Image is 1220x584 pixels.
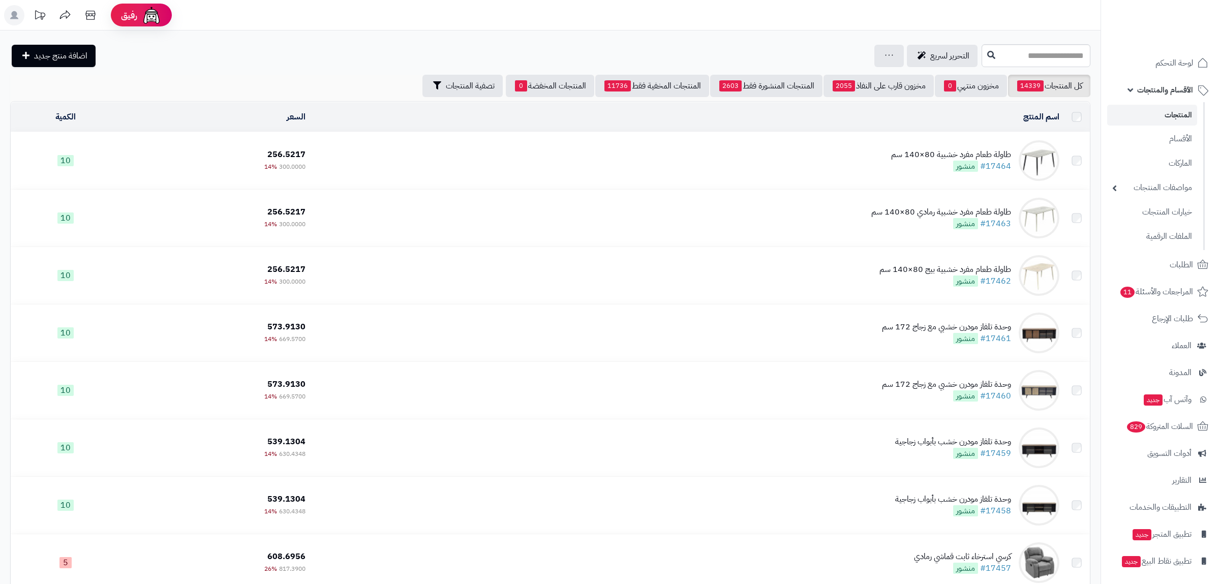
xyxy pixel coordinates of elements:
a: المراجعات والأسئلة11 [1107,280,1214,304]
span: 10 [57,442,74,453]
a: #17461 [980,332,1011,345]
a: الأقسام [1107,128,1197,150]
span: 573.9130 [267,378,306,390]
span: جديد [1122,556,1141,567]
img: logo-2.png [1151,20,1210,41]
span: 669.5700 [279,392,306,401]
span: 630.4348 [279,449,306,458]
span: 14% [264,220,277,229]
a: #17459 [980,447,1011,459]
span: 608.6956 [267,550,306,563]
div: وحدة تلفاز مودرن خشبي مع زجاج 172 سم [882,379,1011,390]
a: المنتجات [1107,105,1197,126]
a: السعر [287,111,306,123]
span: 573.9130 [267,321,306,333]
div: وحدة تلفاز مودرن خشب بأبواب زجاجية [895,436,1011,448]
span: رفيق [121,9,137,21]
a: مواصفات المنتجات [1107,177,1197,199]
a: الطلبات [1107,253,1214,277]
span: الطلبات [1170,258,1193,272]
span: التطبيقات والخدمات [1130,500,1192,514]
span: 10 [57,212,74,224]
a: السلات المتروكة829 [1107,414,1214,439]
span: جديد [1133,529,1151,540]
span: 0 [515,80,527,91]
a: مخزون منتهي0 [935,75,1007,97]
a: المدونة [1107,360,1214,385]
a: تطبيق المتجرجديد [1107,522,1214,546]
a: أدوات التسويق [1107,441,1214,466]
a: كل المنتجات14339 [1008,75,1090,97]
span: 14% [264,162,277,171]
span: التقارير [1172,473,1192,487]
a: اضافة منتج جديد [12,45,96,67]
span: منشور [953,275,978,287]
a: وآتس آبجديد [1107,387,1214,412]
span: 300.0000 [279,277,306,286]
a: #17458 [980,505,1011,517]
span: 11 [1120,286,1135,298]
span: تطبيق نقاط البيع [1121,554,1192,568]
span: 14339 [1017,80,1044,91]
div: طاولة طعام مفرد خشبية رمادي 80×140 سم [871,206,1011,218]
span: منشور [953,563,978,574]
a: #17462 [980,275,1011,287]
span: السلات المتروكة [1126,419,1193,434]
span: 10 [57,385,74,396]
a: مخزون قارب على النفاذ2055 [823,75,934,97]
span: منشور [953,448,978,459]
span: 300.0000 [279,162,306,171]
span: 26% [264,564,277,573]
a: تحديثات المنصة [27,5,52,28]
a: التحرير لسريع [907,45,978,67]
span: 630.4348 [279,507,306,516]
a: #17460 [980,390,1011,402]
span: 5 [59,557,72,568]
img: كرسي استرخاء ثابت قماشي رمادي [1019,542,1059,583]
span: أدوات التسويق [1147,446,1192,460]
a: العملاء [1107,333,1214,358]
span: 0 [944,80,956,91]
span: 10 [57,155,74,166]
a: طلبات الإرجاع [1107,306,1214,331]
a: لوحة التحكم [1107,51,1214,75]
a: الملفات الرقمية [1107,226,1197,248]
a: المنتجات المنشورة فقط2603 [710,75,822,97]
span: وآتس آب [1143,392,1192,407]
span: 2055 [833,80,855,91]
span: 11736 [604,80,631,91]
span: جديد [1144,394,1163,406]
a: التقارير [1107,468,1214,493]
img: وحدة تلفاز مودرن خشب بأبواب زجاجية [1019,485,1059,526]
span: المدونة [1169,365,1192,380]
img: وحدة تلفاز مودرن خشبي مع زجاج 172 سم [1019,313,1059,353]
img: ai-face.png [141,5,162,25]
a: #17464 [980,160,1011,172]
span: 539.1304 [267,436,306,448]
span: التحرير لسريع [930,50,969,62]
span: منشور [953,218,978,229]
span: الأقسام والمنتجات [1137,83,1193,97]
span: منشور [953,505,978,516]
span: 14% [264,507,277,516]
img: وحدة تلفاز مودرن خشب بأبواب زجاجية [1019,427,1059,468]
a: الماركات [1107,152,1197,174]
a: #17457 [980,562,1011,574]
span: 10 [57,500,74,511]
a: الكمية [55,111,76,123]
span: المراجعات والأسئلة [1119,285,1193,299]
img: وحدة تلفاز مودرن خشبي مع زجاج 172 سم [1019,370,1059,411]
a: التطبيقات والخدمات [1107,495,1214,519]
div: طاولة طعام مفرد خشبية بيج 80×140 سم [879,264,1011,275]
span: 256.5217 [267,206,306,218]
a: المنتجات المخفية فقط11736 [595,75,709,97]
span: 10 [57,270,74,281]
span: لوحة التحكم [1155,56,1193,70]
span: 539.1304 [267,493,306,505]
a: المنتجات المخفضة0 [506,75,594,97]
button: تصفية المنتجات [422,75,503,97]
span: اضافة منتج جديد [34,50,87,62]
span: 829 [1126,421,1146,433]
img: طاولة طعام مفرد خشبية 80×140 سم [1019,140,1059,181]
img: طاولة طعام مفرد خشبية بيج 80×140 سم [1019,255,1059,296]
